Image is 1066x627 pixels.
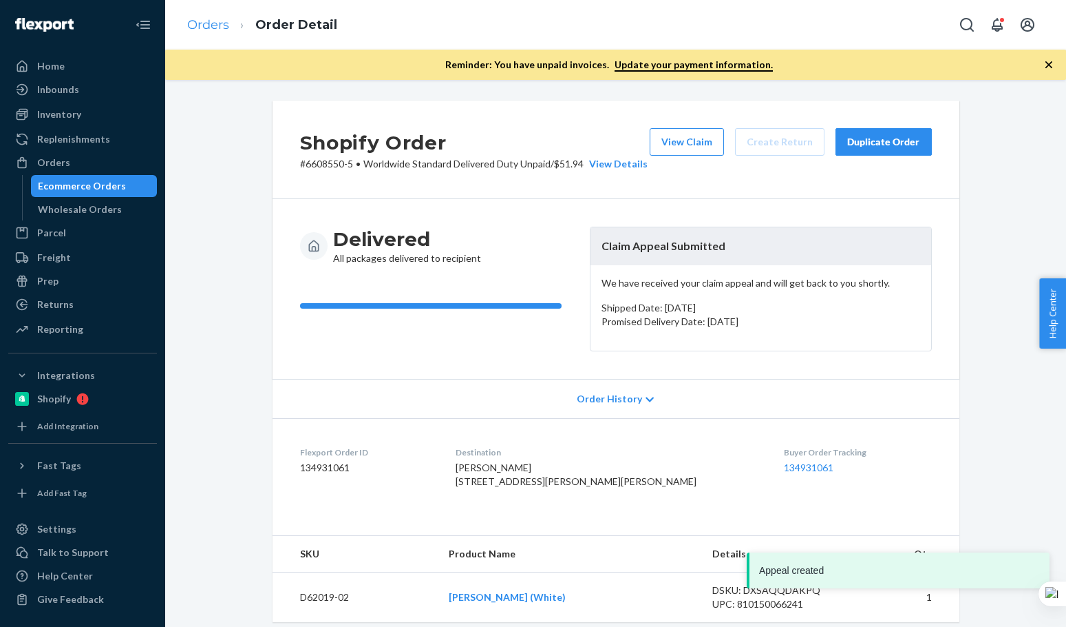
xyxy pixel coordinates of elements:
dd: 134931061 [300,461,434,475]
a: Order Detail [255,17,337,32]
div: Add Integration [37,420,98,432]
button: Integrations [8,364,157,387]
ol: breadcrumbs [176,5,348,45]
a: Home [8,55,157,77]
span: • [356,158,361,169]
header: Claim Appeal Submitted [590,227,931,265]
td: 1 [852,572,959,622]
div: Help Center [37,569,93,583]
a: Inventory [8,103,157,125]
div: Shopify [37,392,71,406]
div: Integrations [37,369,95,382]
a: Replenishments [8,128,157,150]
div: Wholesale Orders [38,203,122,216]
th: Details [701,536,853,573]
a: Prep [8,270,157,292]
a: Wholesale Orders [31,198,158,220]
th: SKU [273,536,438,573]
a: Add Integration [8,415,157,438]
div: Replenishments [37,132,110,146]
div: Orders [37,156,70,169]
div: Returns [37,298,74,311]
div: Fast Tags [37,459,81,473]
button: Help Center [1039,278,1066,349]
button: Open notifications [983,11,1011,39]
img: Flexport logo [15,18,74,32]
p: # 6608550-5 / $51.94 [300,157,648,171]
p: We have received your claim appeal and will get back to you shortly. [601,276,920,290]
div: DSKU: DXSAQQDAKPQ [712,584,842,597]
a: Reporting [8,318,157,340]
dt: Buyer Order Tracking [784,446,932,458]
div: Give Feedback [37,593,104,606]
button: Create Return [735,128,824,156]
h3: Delivered [333,227,481,251]
a: Orders [187,17,229,32]
div: Home [37,59,65,73]
td: D62019-02 [273,572,438,622]
a: Shopify [8,388,157,410]
span: Order History [577,392,642,406]
h2: Shopify Order [300,128,648,157]
div: Add Fast Tag [37,487,87,499]
a: Update your payment information. [615,59,773,72]
a: Settings [8,518,157,540]
p: Shipped Date: [DATE] [601,301,920,315]
a: 134931061 [784,462,833,473]
p: Reminder: You have unpaid invoices. [445,58,773,72]
div: All packages delivered to recipient [333,227,481,265]
div: Settings [37,522,76,536]
button: Open Search Box [953,11,981,39]
div: Duplicate Order [847,135,920,149]
div: UPC: 810150066241 [712,597,842,611]
dt: Destination [456,446,762,458]
dt: Flexport Order ID [300,446,434,458]
a: Talk to Support [8,542,157,564]
th: Qty [852,536,959,573]
a: Returns [8,294,157,316]
div: Inbounds [37,83,79,96]
div: Prep [37,274,58,288]
a: Add Fast Tag [8,482,157,504]
button: View Claim [650,128,724,156]
p: Promised Delivery Date: [DATE] [601,315,920,329]
div: Reporting [37,322,83,336]
span: Worldwide Standard Delivered Duty Unpaid [363,158,551,169]
button: Duplicate Order [835,128,932,156]
button: Give Feedback [8,588,157,610]
th: Product Name [438,536,701,573]
div: Ecommerce Orders [38,179,126,193]
a: Orders [8,152,157,174]
a: Inbounds [8,79,157,101]
span: [PERSON_NAME] [STREET_ADDRESS][PERSON_NAME][PERSON_NAME] [456,462,696,487]
div: Parcel [37,226,66,240]
div: Freight [37,251,71,265]
div: Inventory [37,107,81,121]
a: Help Center [8,565,157,587]
button: Close Navigation [129,11,157,39]
div: Talk to Support [37,546,109,559]
div: Appeal created [755,559,1044,582]
button: View Details [584,157,648,171]
button: Fast Tags [8,455,157,477]
button: Open account menu [1014,11,1041,39]
a: Parcel [8,222,157,244]
a: Ecommerce Orders [31,175,158,197]
a: Freight [8,247,157,269]
a: [PERSON_NAME] (White) [449,591,566,603]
